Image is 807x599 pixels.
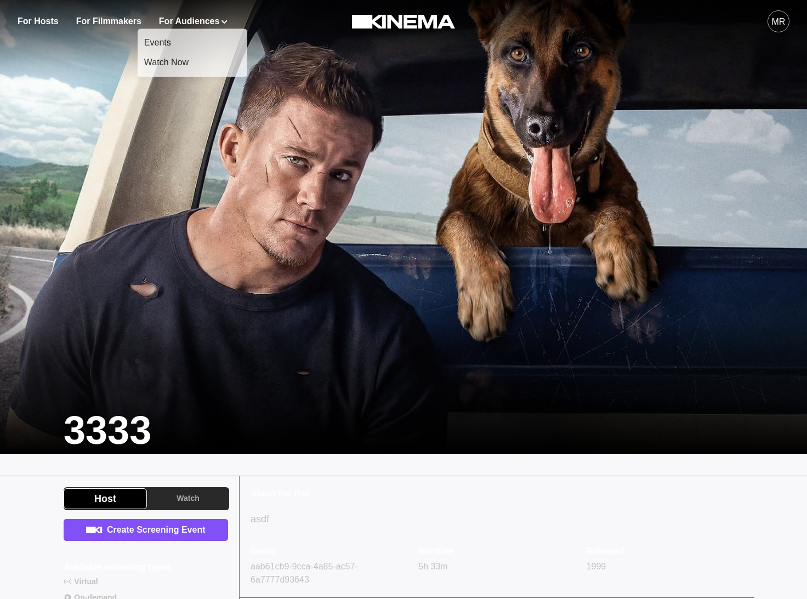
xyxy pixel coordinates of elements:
p: Available screening types [64,561,171,574]
p: About the film [251,487,743,500]
a: Watch Now [138,53,247,72]
p: Virtual [74,576,98,587]
a: For Filmmakers [76,15,141,28]
a: Create Screening Event [64,519,228,541]
p: Released [587,545,743,558]
button: For Audiences [159,15,228,28]
a: For Hosts [18,15,59,28]
p: Runtime [418,545,575,558]
p: aab61cb9-9cca-4a85-ac57-6a7777d93643 [251,560,407,586]
p: asdf [251,511,743,527]
div: MR [772,15,786,28]
p: Genre [251,545,407,558]
p: 5h 33m [418,560,575,573]
a: Events [138,33,247,53]
h1: 3333 [64,407,151,454]
p: 1999 [587,560,743,573]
